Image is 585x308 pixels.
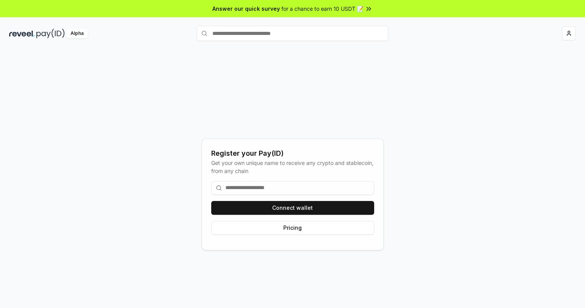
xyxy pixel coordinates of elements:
img: pay_id [36,29,65,38]
div: Alpha [66,29,88,38]
span: Answer our quick survey [212,5,280,13]
div: Get your own unique name to receive any crypto and stablecoin, from any chain [211,159,374,175]
button: Pricing [211,221,374,235]
div: Register your Pay(ID) [211,148,374,159]
button: Connect wallet [211,201,374,215]
img: reveel_dark [9,29,35,38]
span: for a chance to earn 10 USDT 📝 [281,5,363,13]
